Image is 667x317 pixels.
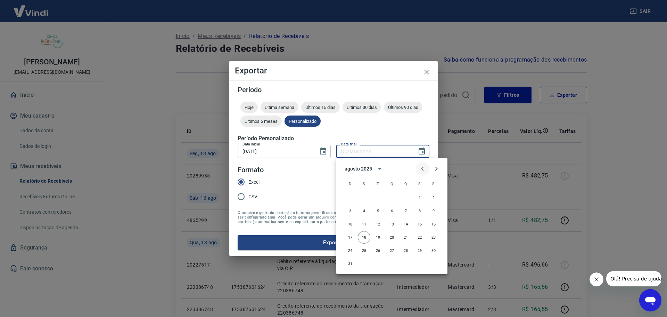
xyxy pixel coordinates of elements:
[413,191,426,204] button: 1
[242,142,260,147] label: Data inicial
[429,162,443,176] button: Next month
[415,144,429,158] button: Choose date
[285,116,321,127] div: Personalizado
[386,205,398,217] button: 6
[341,142,357,147] label: Data final
[238,165,264,175] legend: Formato
[413,218,426,230] button: 15
[240,119,282,124] span: Últimos 6 meses
[400,244,412,257] button: 28
[248,179,260,186] span: Excel
[590,272,603,286] iframe: Fechar mensagem
[386,177,398,191] span: quarta-feira
[427,244,440,257] button: 30
[372,231,384,244] button: 19
[238,145,313,158] input: DD/MM/YYYY
[285,119,321,124] span: Personalizado
[358,231,370,244] button: 18
[418,64,435,80] button: close
[427,231,440,244] button: 23
[413,231,426,244] button: 22
[400,231,412,244] button: 21
[4,5,58,10] span: Olá! Precisa de ajuda?
[235,66,432,75] h4: Exportar
[386,231,398,244] button: 20
[374,163,386,175] button: calendar view is open, switch to year view
[372,244,384,257] button: 26
[427,218,440,230] button: 16
[336,145,412,158] input: DD/MM/YYYY
[413,177,426,191] span: sexta-feira
[343,105,381,110] span: Últimos 30 dias
[400,218,412,230] button: 14
[238,135,429,142] h5: Período Personalizado
[372,205,384,217] button: 5
[301,102,340,113] div: Últimos 15 dias
[358,218,370,230] button: 11
[240,102,258,113] div: Hoje
[345,165,372,173] div: agosto 2025
[384,105,422,110] span: Últimos 90 dias
[261,102,298,113] div: Última semana
[372,218,384,230] button: 12
[386,218,398,230] button: 13
[400,177,412,191] span: quinta-feira
[400,205,412,217] button: 7
[238,86,429,93] h5: Período
[248,193,257,200] span: CSV
[301,105,340,110] span: Últimos 15 dias
[413,205,426,217] button: 8
[316,144,330,158] button: Choose date, selected date is 1 de jul de 2025
[427,177,440,191] span: sábado
[240,116,282,127] div: Últimos 6 meses
[413,244,426,257] button: 29
[372,177,384,191] span: terça-feira
[344,205,356,217] button: 3
[384,102,422,113] div: Últimos 90 dias
[261,105,298,110] span: Última semana
[240,105,258,110] span: Hoje
[358,244,370,257] button: 25
[358,177,370,191] span: segunda-feira
[427,191,440,204] button: 2
[344,177,356,191] span: domingo
[238,211,429,224] span: O arquivo exportado conterá as informações filtradas na tela anterior com exceção do período que ...
[344,244,356,257] button: 24
[344,257,356,270] button: 31
[358,205,370,217] button: 4
[415,162,429,176] button: Previous month
[386,244,398,257] button: 27
[238,235,429,250] button: Exportar
[639,289,661,311] iframe: Botão para abrir a janela de mensagens
[343,102,381,113] div: Últimos 30 dias
[606,271,661,286] iframe: Mensagem da empresa
[427,205,440,217] button: 9
[344,218,356,230] button: 10
[344,231,356,244] button: 17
